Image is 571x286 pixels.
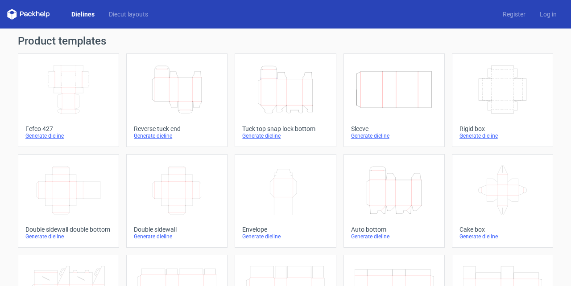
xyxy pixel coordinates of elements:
[343,53,445,147] a: SleeveGenerate dieline
[235,154,336,248] a: EnvelopeGenerate dieline
[452,154,553,248] a: Cake boxGenerate dieline
[459,226,546,233] div: Cake box
[242,226,328,233] div: Envelope
[351,226,437,233] div: Auto bottom
[18,36,553,46] h1: Product templates
[18,154,119,248] a: Double sidewall double bottomGenerate dieline
[25,132,112,139] div: Generate dieline
[496,10,533,19] a: Register
[351,125,437,132] div: Sleeve
[533,10,564,19] a: Log in
[134,132,220,139] div: Generate dieline
[134,233,220,240] div: Generate dieline
[459,233,546,240] div: Generate dieline
[25,233,112,240] div: Generate dieline
[343,154,445,248] a: Auto bottomGenerate dieline
[134,226,220,233] div: Double sidewall
[452,53,553,147] a: Rigid boxGenerate dieline
[235,53,336,147] a: Tuck top snap lock bottomGenerate dieline
[102,10,155,19] a: Diecut layouts
[459,125,546,132] div: Rigid box
[134,125,220,132] div: Reverse tuck end
[242,132,328,139] div: Generate dieline
[126,154,228,248] a: Double sidewallGenerate dieline
[126,53,228,147] a: Reverse tuck endGenerate dieline
[242,233,328,240] div: Generate dieline
[64,10,102,19] a: Dielines
[351,233,437,240] div: Generate dieline
[18,53,119,147] a: Fefco 427Generate dieline
[459,132,546,139] div: Generate dieline
[25,226,112,233] div: Double sidewall double bottom
[351,132,437,139] div: Generate dieline
[242,125,328,132] div: Tuck top snap lock bottom
[25,125,112,132] div: Fefco 427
